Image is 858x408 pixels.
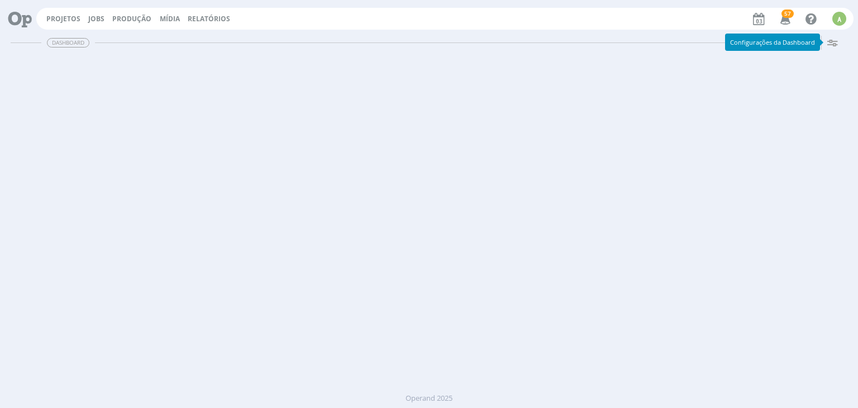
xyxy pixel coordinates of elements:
div: Configurações da Dashboard [725,34,820,51]
span: 57 [781,10,794,18]
a: Jobs [88,14,104,23]
button: Mídia [156,15,183,23]
button: Relatórios [184,15,233,23]
span: Dashboard [47,38,89,48]
button: Jobs [85,15,108,23]
a: Mídia [160,14,180,23]
a: Produção [112,14,151,23]
div: A [832,12,846,26]
a: Relatórios [188,14,230,23]
button: Produção [109,15,155,23]
a: Projetos [46,14,80,23]
button: Projetos [43,15,84,23]
button: A [832,9,847,29]
button: 57 [773,9,796,29]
